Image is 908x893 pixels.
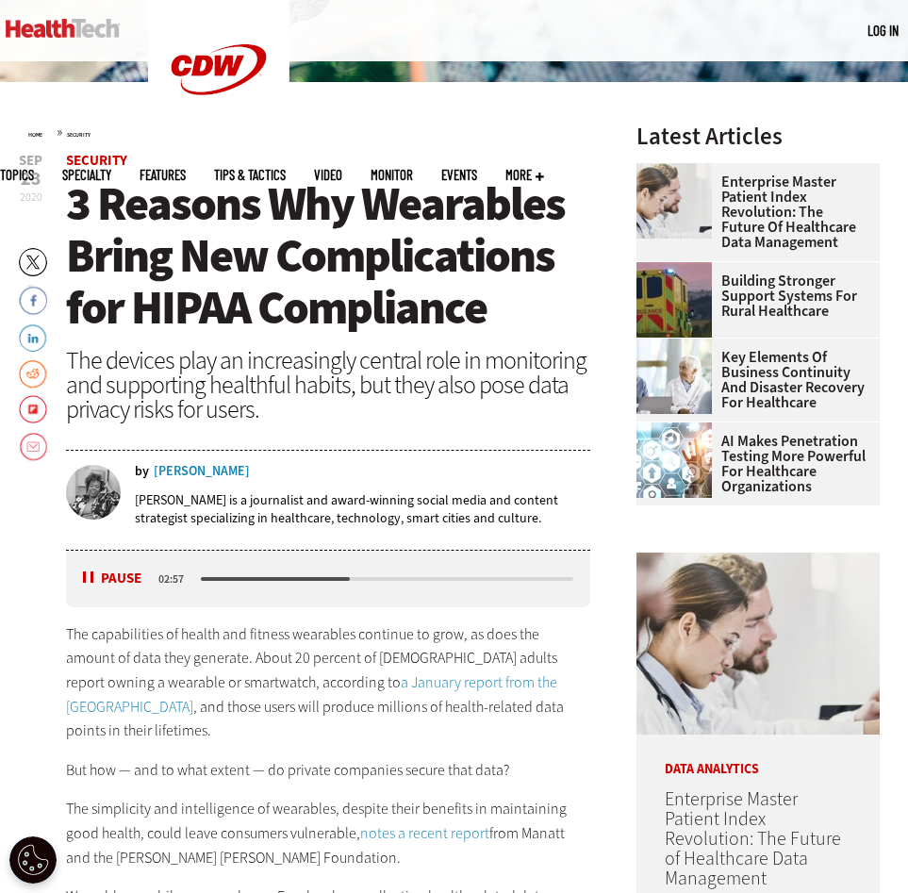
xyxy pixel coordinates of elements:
img: ambulance driving down country road at sunset [636,262,712,338]
a: Key Elements of Business Continuity and Disaster Recovery for Healthcare [636,350,868,410]
a: incident response team discusses around a table [636,339,721,354]
div: duration [156,571,198,587]
a: AI Makes Penetration Testing More Powerful for Healthcare Organizations [636,434,868,494]
button: Open Preferences [9,836,57,884]
img: Donna Marbury [66,465,121,520]
p: Data Analytics [636,735,880,776]
span: 3 Reasons Why Wearables Bring New Complications for HIPAA Compliance [66,173,565,339]
div: media player [66,551,590,607]
img: Home [6,19,120,38]
img: medical researchers look at data on desktop monitor [636,163,712,239]
a: Features [140,168,186,182]
img: medical researchers look at data on desktop monitor [636,553,880,736]
a: [PERSON_NAME] [154,465,250,478]
p: The capabilities of health and fitness wearables continue to grow, as does the amount of data the... [66,622,590,743]
div: Cookie Settings [9,836,57,884]
div: User menu [867,21,899,41]
span: by [135,465,149,478]
a: Enterprise Master Patient Index Revolution: The Future of Healthcare Data Management [665,786,841,891]
a: Healthcare and hacking concept [636,422,721,438]
a: ambulance driving down country road at sunset [636,262,721,277]
p: [PERSON_NAME] is a journalist and award-winning social media and content strategist specializing ... [135,491,590,527]
a: Enterprise Master Patient Index Revolution: The Future of Healthcare Data Management [636,174,868,250]
a: Building Stronger Support Systems for Rural Healthcare [636,273,868,319]
a: CDW [148,124,289,144]
a: Events [441,168,477,182]
span: Specialty [62,168,111,182]
p: But how — and to what extent — do private companies secure that data? [66,758,590,783]
a: MonITor [371,168,413,182]
a: Log in [867,22,899,39]
button: Pause [83,571,141,586]
span: More [505,168,544,182]
a: Tips & Tactics [214,168,286,182]
p: The simplicity and intelligence of wearables, despite their benefits in maintaining good health, ... [66,797,590,869]
a: a January report from the [GEOGRAPHIC_DATA] [66,672,557,717]
img: Healthcare and hacking concept [636,422,712,498]
a: Video [314,168,342,182]
h3: Latest Articles [636,124,880,148]
img: incident response team discusses around a table [636,339,712,414]
a: medical researchers look at data on desktop monitor [636,163,721,178]
div: The devices play an increasingly central role in monitoring and supporting healthful habits, but ... [66,348,590,422]
a: notes a recent report [360,823,489,843]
